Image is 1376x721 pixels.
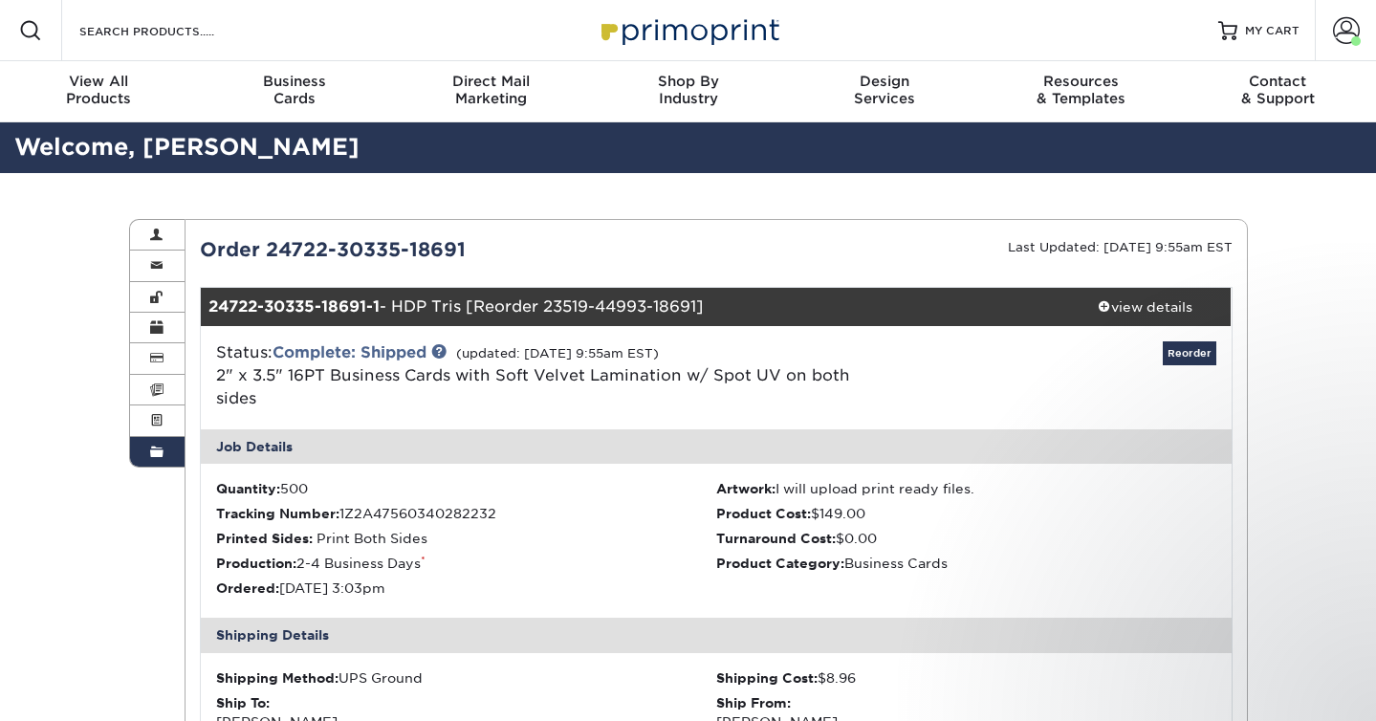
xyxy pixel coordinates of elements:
[1218,669,1376,721] iframe: Google Customer Reviews
[216,366,850,407] span: 2" x 3.5" 16PT Business Cards with Soft Velvet Lamination w/ Spot UV on both sides
[201,288,1059,326] div: - HDP Tris [Reorder 23519-44993-18691]
[197,73,394,107] div: Cards
[1163,341,1216,365] a: Reorder
[1059,288,1232,326] a: view details
[716,668,1216,688] div: $8.96
[716,556,844,571] strong: Product Category:
[716,504,1216,523] li: $149.00
[197,61,394,122] a: BusinessCards
[590,73,787,90] span: Shop By
[216,580,279,596] strong: Ordered:
[216,479,716,498] li: 500
[1245,23,1300,39] span: MY CART
[393,61,590,122] a: Direct MailMarketing
[983,61,1180,122] a: Resources& Templates
[216,695,270,710] strong: Ship To:
[1179,73,1376,90] span: Contact
[216,481,280,496] strong: Quantity:
[208,297,380,316] strong: 24722-30335-18691-1
[590,73,787,107] div: Industry
[716,481,775,496] strong: Artwork:
[593,10,784,51] img: Primoprint
[1059,297,1232,317] div: view details
[186,235,716,264] div: Order 24722-30335-18691
[201,618,1232,652] div: Shipping Details
[393,73,590,107] div: Marketing
[1179,73,1376,107] div: & Support
[273,343,426,361] a: Complete: Shipped
[983,73,1180,107] div: & Templates
[456,346,659,360] small: (updated: [DATE] 9:55am EST)
[590,61,787,122] a: Shop ByIndustry
[339,506,496,521] span: 1Z2A47560340282232
[786,73,983,90] span: Design
[716,670,818,686] strong: Shipping Cost:
[216,579,716,598] li: [DATE] 3:03pm
[716,529,1216,548] li: $0.00
[201,429,1232,464] div: Job Details
[216,506,339,521] strong: Tracking Number:
[216,554,716,573] li: 2-4 Business Days
[216,670,339,686] strong: Shipping Method:
[716,506,811,521] strong: Product Cost:
[1179,61,1376,122] a: Contact& Support
[786,61,983,122] a: DesignServices
[983,73,1180,90] span: Resources
[1311,656,1357,702] iframe: Intercom live chat
[1008,240,1233,254] small: Last Updated: [DATE] 9:55am EST
[716,695,791,710] strong: Ship From:
[716,479,1216,498] li: I will upload print ready files.
[393,73,590,90] span: Direct Mail
[216,668,716,688] div: UPS Ground
[716,554,1216,573] li: Business Cards
[216,556,296,571] strong: Production:
[216,531,313,546] strong: Printed Sides:
[202,341,887,410] div: Status:
[197,73,394,90] span: Business
[77,19,264,42] input: SEARCH PRODUCTS.....
[716,531,836,546] strong: Turnaround Cost:
[786,73,983,107] div: Services
[317,531,427,546] span: Print Both Sides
